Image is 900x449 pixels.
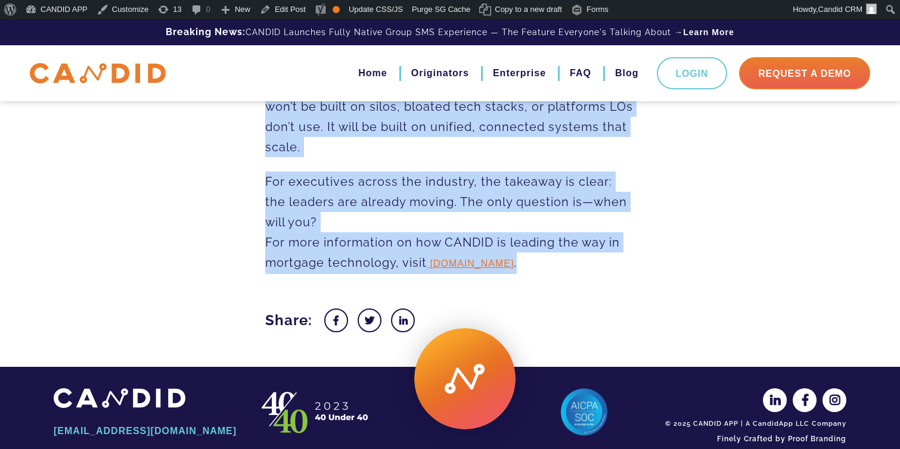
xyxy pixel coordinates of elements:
[265,235,620,270] span: For more information on how CANDID is leading the way in mortgage technology, visit
[21,19,879,45] div: CANDID Launches Fully Native Group SMS Experience — The Feature Everyone's Talking About →
[514,255,517,270] span: .
[739,57,870,89] a: Request A Demo
[256,388,375,436] img: CANDID APP
[615,63,639,83] a: Blog
[683,26,734,38] a: Learn More
[324,308,348,332] a: Facebook share
[662,419,846,429] div: © 2025 CANDID APP | A CandidApp LLC Company
[54,421,238,441] a: [EMAIL_ADDRESS][DOMAIN_NAME]
[265,172,635,274] p: For executives across the industry, the takeaway is clear: the leaders are already moving. The on...
[358,308,381,332] a: Twitter share
[265,308,312,332] span: Share:
[411,63,469,83] a: Originators
[166,26,246,38] b: Breaking News:
[560,388,608,436] img: AICPA SOC 2
[818,5,862,14] span: Candid CRM
[662,429,846,449] a: Finely Crafted by Proof Branding
[54,388,185,408] img: CANDID APP
[570,63,591,83] a: FAQ
[333,6,340,13] div: OK
[430,258,514,269] span: [DOMAIN_NAME]
[30,63,166,84] img: CANDID APP
[493,63,546,83] a: Enterprise
[358,63,387,83] a: Home
[657,57,728,89] a: Login
[427,258,514,269] a: [DOMAIN_NAME]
